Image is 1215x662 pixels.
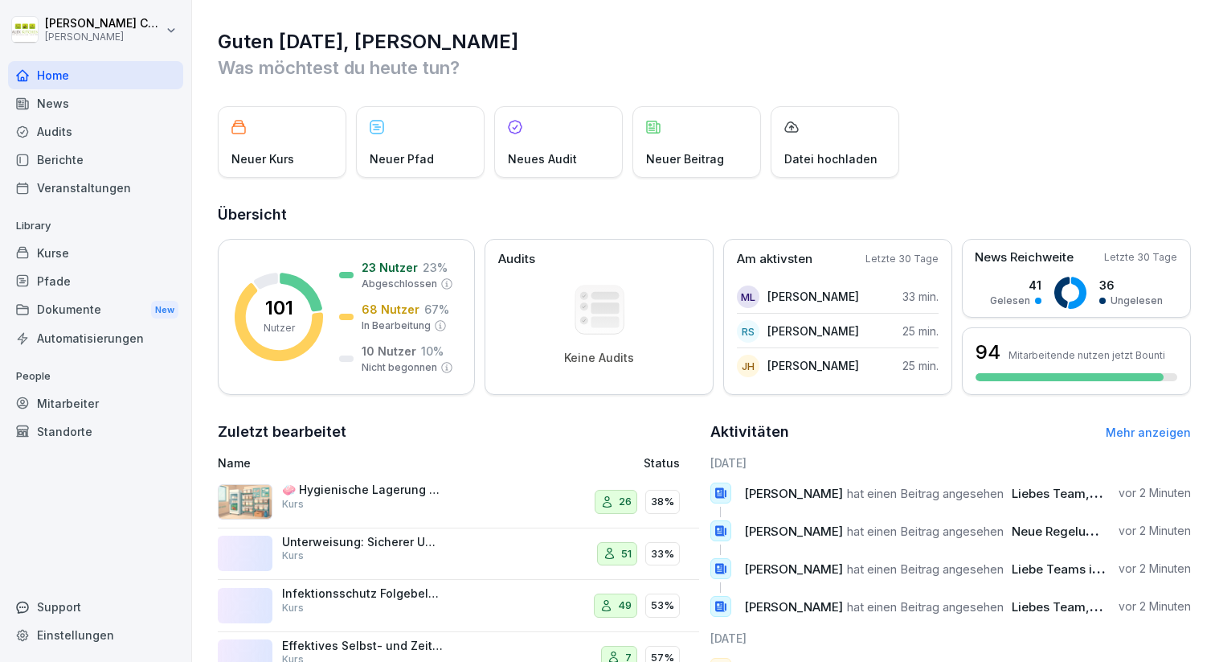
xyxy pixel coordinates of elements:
[744,486,843,501] span: [PERSON_NAME]
[1008,349,1165,361] p: Mitarbeitende nutzen jetzt Bounti
[8,117,183,146] a: Audits
[218,476,699,528] a: 🧼 Hygienische Lagerung und HACCP-StandardsKurs2638%
[45,31,162,43] p: [PERSON_NAME]
[737,320,759,343] div: RS
[282,601,304,615] p: Kurs
[744,524,843,539] span: [PERSON_NAME]
[282,483,443,497] p: 🧼 Hygienische Lagerung und HACCP-Standards
[151,301,178,319] div: New
[710,630,1192,647] h6: [DATE]
[362,277,437,291] p: Abgeschlossen
[282,639,443,653] p: Effektives Selbst- und Zeitmanagement im Gastgewerbe
[8,174,183,202] a: Veranstaltungen
[1099,277,1163,294] p: 36
[45,17,162,31] p: [PERSON_NAME] Cardell
[646,150,724,167] p: Neuer Beitrag
[847,599,1004,615] span: hat einen Beitrag angesehen
[8,621,183,649] a: Einstellungen
[218,528,699,581] a: Unterweisung: Sicherer Umgang mit der BierzapfanlageKurs5133%
[737,250,812,269] p: Am aktivsten
[218,580,699,632] a: Infektionsschutz Folgebelehrung (nach §43 IfSG)Kurs4953%
[744,599,843,615] span: [PERSON_NAME]
[651,546,674,562] p: 33%
[8,89,183,117] a: News
[8,146,183,174] a: Berichte
[865,252,939,266] p: Letzte 30 Tage
[621,546,632,562] p: 51
[1104,250,1177,265] p: Letzte 30 Tage
[744,561,843,577] span: [PERSON_NAME]
[508,150,577,167] p: Neues Audit
[784,150,877,167] p: Datei hochladen
[990,277,1041,294] p: 41
[423,259,448,276] p: 23 %
[990,294,1030,308] p: Gelesen
[8,417,183,446] a: Standorte
[282,586,443,601] p: Infektionsschutz Folgebelehrung (nach §43 IfSG)
[362,301,419,318] p: 68 Nutzer
[421,343,444,360] p: 10 %
[8,295,183,325] div: Dokumente
[737,355,759,377] div: JH
[218,204,1191,226] h2: Übersicht
[975,249,1074,267] p: News Reichweite
[8,364,183,389] p: People
[564,351,634,365] p: Keine Audits
[8,324,183,352] a: Automatisierungen
[370,150,434,167] p: Neuer Pfad
[362,360,437,375] p: Nicht begonnen
[424,301,449,318] p: 67 %
[976,339,1000,366] h3: 94
[1119,598,1191,615] p: vor 2 Minuten
[619,494,632,510] p: 26
[1111,294,1163,308] p: Ungelesen
[218,454,513,471] p: Name
[8,295,183,325] a: DokumenteNew
[767,357,859,374] p: [PERSON_NAME]
[8,389,183,417] a: Mitarbeiter
[847,524,1004,539] span: hat einen Beitrag angesehen
[710,454,1192,471] h6: [DATE]
[218,484,272,520] img: ku3w1zc1i2uif9ul6p795xec.png
[8,239,183,267] a: Kurse
[8,61,183,89] a: Home
[1119,561,1191,577] p: vor 2 Minuten
[902,288,939,305] p: 33 min.
[767,288,859,305] p: [PERSON_NAME]
[282,549,304,563] p: Kurs
[218,29,1191,55] h1: Guten [DATE], [PERSON_NAME]
[1119,523,1191,539] p: vor 2 Minuten
[498,250,535,269] p: Audits
[767,323,859,339] p: [PERSON_NAME]
[644,454,680,471] p: Status
[264,321,295,335] p: Nutzer
[265,298,293,318] p: 101
[651,598,674,614] p: 53%
[362,319,431,333] p: In Bearbeitung
[1119,485,1191,501] p: vor 2 Minuten
[8,267,183,295] a: Pfade
[737,286,759,308] div: ML
[847,561,1004,577] span: hat einen Beitrag angesehen
[8,593,183,621] div: Support
[1106,426,1191,439] a: Mehr anzeigen
[218,421,699,443] h2: Zuletzt bearbeitet
[8,213,183,239] p: Library
[902,323,939,339] p: 25 min.
[618,598,632,614] p: 49
[282,535,443,549] p: Unterweisung: Sicherer Umgang mit der Bierzapfanlage
[710,421,789,443] h2: Aktivitäten
[651,494,674,510] p: 38%
[282,497,304,512] p: Kurs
